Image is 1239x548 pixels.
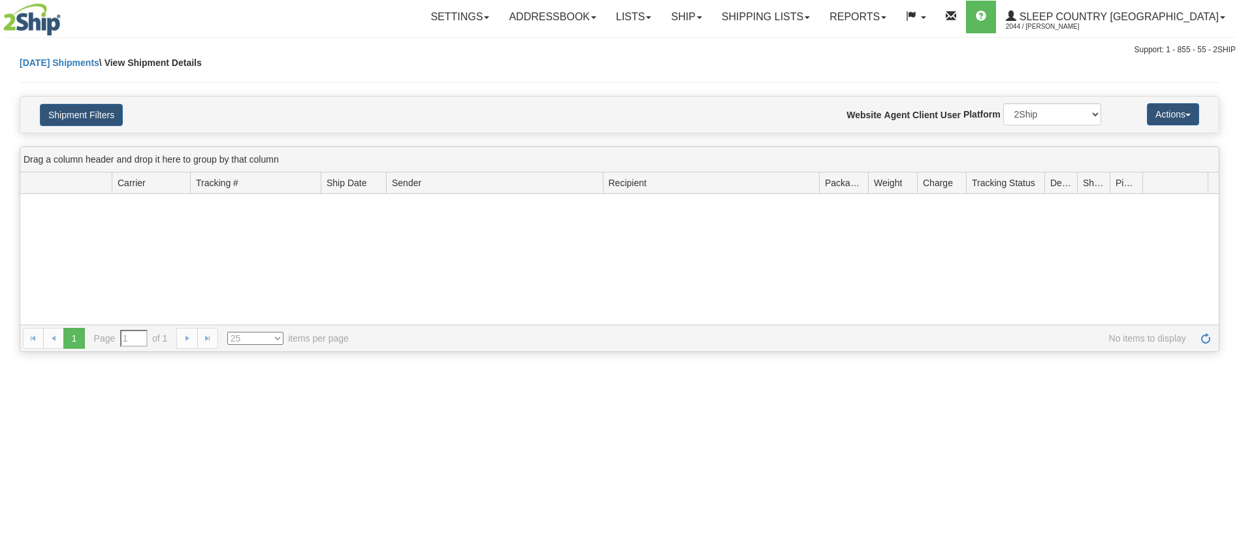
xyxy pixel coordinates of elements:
[972,176,1035,189] span: Tracking Status
[820,1,896,33] a: Reports
[912,108,938,121] label: Client
[1147,103,1199,125] button: Actions
[1050,176,1072,189] span: Delivery Status
[227,332,349,345] span: items per page
[996,1,1235,33] a: Sleep Country [GEOGRAPHIC_DATA] 2044 / [PERSON_NAME]
[99,57,202,68] span: \ View Shipment Details
[1195,328,1216,349] a: Refresh
[1016,11,1219,22] span: Sleep Country [GEOGRAPHIC_DATA]
[846,108,881,121] label: Website
[941,108,961,121] label: User
[884,108,910,121] label: Agent
[20,147,1219,172] div: grid grouping header
[1083,176,1104,189] span: Shipment Issues
[825,176,863,189] span: Packages
[20,57,99,68] a: [DATE] Shipments
[367,332,1186,345] span: No items to display
[661,1,711,33] a: Ship
[118,176,146,189] span: Carrier
[606,1,661,33] a: Lists
[94,330,168,347] span: Page of 1
[40,104,123,126] button: Shipment Filters
[3,44,1236,56] div: Support: 1 - 855 - 55 - 2SHIP
[712,1,820,33] a: Shipping lists
[421,1,499,33] a: Settings
[874,176,902,189] span: Weight
[196,176,238,189] span: Tracking #
[327,176,366,189] span: Ship Date
[609,176,647,189] span: Recipient
[392,176,421,189] span: Sender
[1006,20,1104,33] span: 2044 / [PERSON_NAME]
[3,3,61,36] img: logo2044.jpg
[63,328,84,349] span: 1
[963,108,1001,121] label: Platform
[1116,176,1137,189] span: Pickup Status
[923,176,953,189] span: Charge
[499,1,606,33] a: Addressbook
